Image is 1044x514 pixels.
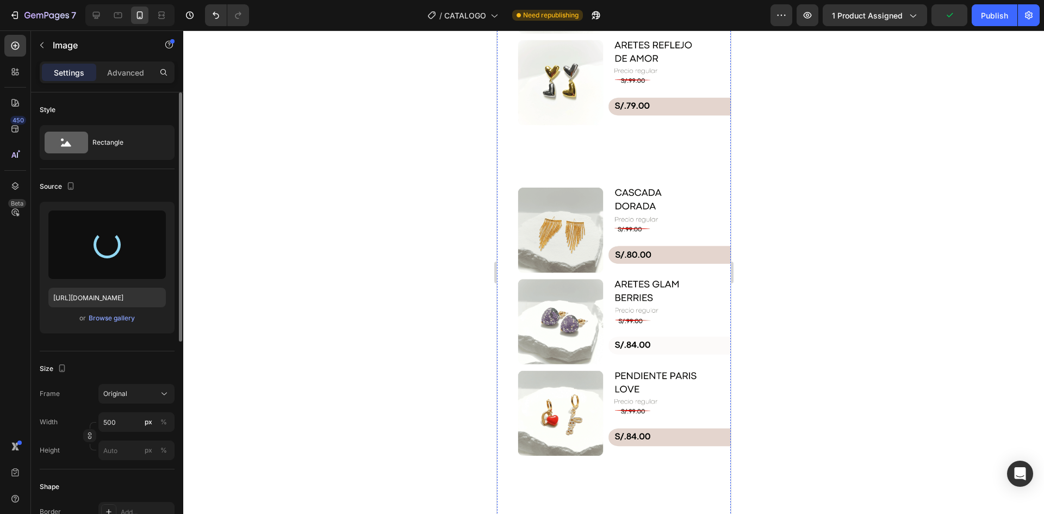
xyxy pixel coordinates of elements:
[48,288,166,307] input: https://example.com/image.jpg
[145,417,152,427] div: px
[40,362,69,376] div: Size
[40,179,77,194] div: Source
[142,444,155,457] button: %
[54,67,84,78] p: Settings
[497,30,731,514] iframe: Design area
[823,4,927,26] button: 1 product assigned
[1007,461,1033,487] div: Open Intercom Messenger
[53,39,145,52] p: Image
[145,445,152,455] div: px
[40,105,55,115] div: Style
[444,10,486,21] span: CATALOGO
[142,416,155,429] button: %
[160,445,167,455] div: %
[40,417,58,427] label: Width
[205,4,249,26] div: Undo/Redo
[439,10,442,21] span: /
[157,444,170,457] button: px
[98,412,175,432] input: px%
[40,482,59,492] div: Shape
[523,10,579,20] span: Need republishing
[40,445,60,455] label: Height
[981,10,1008,21] div: Publish
[832,10,903,21] span: 1 product assigned
[107,67,144,78] p: Advanced
[972,4,1017,26] button: Publish
[88,313,135,324] button: Browse gallery
[98,441,175,460] input: px%
[71,9,76,22] p: 7
[10,116,26,125] div: 450
[92,130,159,155] div: Rectangle
[157,416,170,429] button: px
[8,199,26,208] div: Beta
[4,4,81,26] button: 7
[89,313,135,323] div: Browse gallery
[160,417,167,427] div: %
[79,312,86,325] span: or
[103,389,127,399] span: Original
[40,389,60,399] label: Frame
[98,384,175,404] button: Original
